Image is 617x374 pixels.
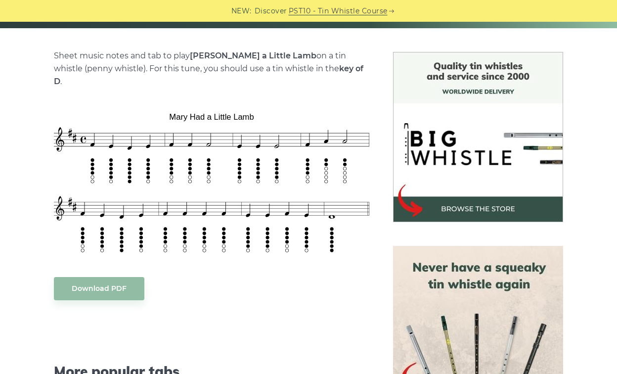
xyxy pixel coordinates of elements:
a: Download PDF [54,277,144,300]
p: Sheet music notes and tab to play on a tin whistle (penny whistle). For this tune, you should use... [54,49,369,88]
a: PST10 - Tin Whistle Course [289,5,388,17]
strong: [PERSON_NAME] a Little Lamb [190,51,316,60]
span: Discover [255,5,287,17]
span: NEW: [231,5,252,17]
img: BigWhistle Tin Whistle Store [393,52,563,222]
img: Mary Had a Little Lamb Tin Whistle Tab & Sheet Music [54,108,369,257]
